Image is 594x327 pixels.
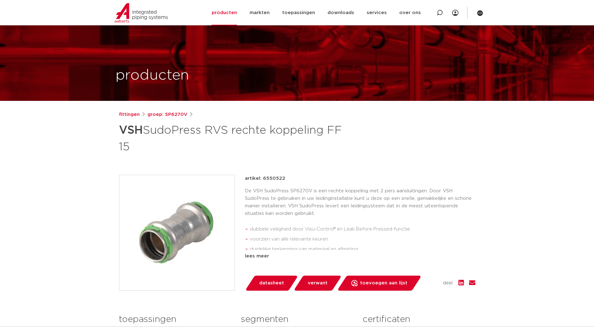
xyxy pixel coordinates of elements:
img: Product Image for VSH SudoPress RVS rechte koppeling FF 15 [119,175,235,290]
p: De VSH SudoPress SP6270V is een rechte koppeling met 2 pers aansluitingen. Door VSH SudoPress te ... [245,187,475,217]
a: groep: SP6270V [147,111,187,118]
h3: certificaten [363,313,475,326]
h3: segmenten [241,313,353,326]
h1: SudoPress RVS rechte koppeling FF 15 [119,121,354,155]
li: voorzien van alle relevante keuren [250,234,475,244]
a: verwant [293,276,342,291]
h1: producten [116,65,189,86]
a: fittingen [119,111,140,118]
a: datasheet [245,276,298,291]
p: artikel: 6550522 [245,175,285,182]
span: deel: [443,279,453,287]
div: lees meer [245,252,475,260]
span: datasheet [259,278,284,288]
h3: toepassingen [119,313,231,326]
li: dubbele veiligheid door Visu-Control® en Leak Before Pressed-functie [250,224,475,234]
span: verwant [308,278,328,288]
li: duidelijke herkenning van materiaal en afmeting [250,244,475,254]
span: toevoegen aan lijst [360,278,407,288]
strong: VSH [119,125,143,136]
